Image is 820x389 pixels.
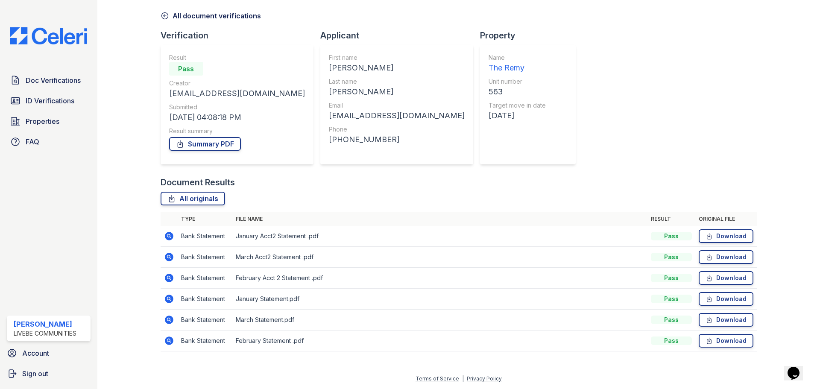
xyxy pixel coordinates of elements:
[161,29,320,41] div: Verification
[695,212,757,226] th: Original file
[489,110,546,122] div: [DATE]
[7,133,91,150] a: FAQ
[416,375,459,382] a: Terms of Service
[480,29,583,41] div: Property
[26,116,59,126] span: Properties
[232,331,647,351] td: February Statement .pdf
[232,289,647,310] td: January Statement.pdf
[178,226,232,247] td: Bank Statement
[699,271,753,285] a: Download
[178,247,232,268] td: Bank Statement
[647,212,695,226] th: Result
[699,229,753,243] a: Download
[489,77,546,86] div: Unit number
[489,53,546,74] a: Name The Remy
[232,310,647,331] td: March Statement.pdf
[784,355,811,380] iframe: chat widget
[699,292,753,306] a: Download
[178,268,232,289] td: Bank Statement
[651,253,692,261] div: Pass
[651,274,692,282] div: Pass
[178,212,232,226] th: Type
[489,86,546,98] div: 563
[329,62,465,74] div: [PERSON_NAME]
[329,86,465,98] div: [PERSON_NAME]
[169,79,305,88] div: Creator
[169,88,305,99] div: [EMAIL_ADDRESS][DOMAIN_NAME]
[329,134,465,146] div: [PHONE_NUMBER]
[699,334,753,348] a: Download
[651,295,692,303] div: Pass
[26,137,39,147] span: FAQ
[161,11,261,21] a: All document verifications
[462,375,464,382] div: |
[169,111,305,123] div: [DATE] 04:08:18 PM
[169,62,203,76] div: Pass
[699,250,753,264] a: Download
[329,77,465,86] div: Last name
[3,365,94,382] a: Sign out
[467,375,502,382] a: Privacy Policy
[169,137,241,151] a: Summary PDF
[14,319,76,329] div: [PERSON_NAME]
[14,329,76,338] div: LiveBe Communities
[489,53,546,62] div: Name
[178,289,232,310] td: Bank Statement
[7,72,91,89] a: Doc Verifications
[232,226,647,247] td: January Acct2 Statement .pdf
[699,313,753,327] a: Download
[3,345,94,362] a: Account
[329,53,465,62] div: First name
[178,310,232,331] td: Bank Statement
[22,369,48,379] span: Sign out
[161,176,235,188] div: Document Results
[329,101,465,110] div: Email
[329,110,465,122] div: [EMAIL_ADDRESS][DOMAIN_NAME]
[489,62,546,74] div: The Remy
[651,232,692,240] div: Pass
[169,103,305,111] div: Submitted
[320,29,480,41] div: Applicant
[651,336,692,345] div: Pass
[7,92,91,109] a: ID Verifications
[169,127,305,135] div: Result summary
[489,101,546,110] div: Target move in date
[161,192,225,205] a: All originals
[329,125,465,134] div: Phone
[3,27,94,44] img: CE_Logo_Blue-a8612792a0a2168367f1c8372b55b34899dd931a85d93a1a3d3e32e68fde9ad4.png
[26,75,81,85] span: Doc Verifications
[26,96,74,106] span: ID Verifications
[169,53,305,62] div: Result
[22,348,49,358] span: Account
[232,212,647,226] th: File name
[232,247,647,268] td: March Acct2 Statement .pdf
[7,113,91,130] a: Properties
[232,268,647,289] td: February Acct 2 Statement .pdf
[178,331,232,351] td: Bank Statement
[651,316,692,324] div: Pass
